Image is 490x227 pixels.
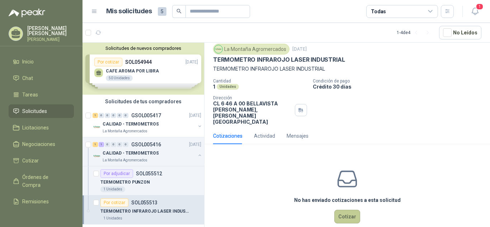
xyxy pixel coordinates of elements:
div: Actividad [254,132,275,140]
div: 0 [123,142,128,147]
a: Tareas [9,88,74,101]
span: Órdenes de Compra [22,173,67,189]
span: Solicitudes [22,107,47,115]
span: Cotizar [22,157,39,165]
span: Inicio [22,58,34,66]
p: [DATE] [189,112,201,119]
span: 1 [476,3,484,10]
div: 0 [111,142,116,147]
a: Cotizar [9,154,74,167]
span: search [176,9,182,14]
p: CL 6 46 A 00 BELLAVISTA [PERSON_NAME] , [PERSON_NAME][GEOGRAPHIC_DATA] [213,100,292,125]
p: 1 [213,84,215,90]
a: Solicitudes [9,104,74,118]
a: Inicio [9,55,74,68]
p: TERMOMETRO INFRAROJO LASER INDUSTRIAL [213,65,481,73]
span: Licitaciones [22,124,49,132]
div: 1 Unidades [100,186,125,192]
div: Por cotizar [100,198,128,207]
a: Por adjudicarSOL055512TERMOMETRO PUNZON1 Unidades [83,166,204,195]
button: No Leídos [439,26,481,39]
p: [PERSON_NAME] [27,37,74,42]
div: Cotizaciones [213,132,242,140]
a: Licitaciones [9,121,74,134]
p: [PERSON_NAME] [PERSON_NAME] [27,26,74,36]
span: Chat [22,74,33,82]
div: 1 [93,113,98,118]
div: 1 - 4 de 4 [397,27,433,38]
div: La Montaña Agromercados [213,44,289,55]
div: 0 [99,113,104,118]
a: 1 1 0 0 0 0 GSOL005416[DATE] Company LogoCALIDAD - TERMOMETROSLa Montaña Agromercados [93,140,203,163]
p: Cantidad [213,79,307,84]
span: 5 [158,7,166,16]
img: Company Logo [215,45,222,53]
div: Solicitudes de nuevos compradoresPor cotizarSOL054944[DATE] CAFE AROMA POR LIBRA50 UnidadesPor co... [83,43,204,95]
p: Crédito 30 días [313,84,487,90]
p: [DATE] [292,46,307,53]
a: Órdenes de Compra [9,170,74,192]
div: 0 [117,113,122,118]
h3: No has enviado cotizaciones a esta solicitud [294,196,401,204]
button: Cotizar [334,210,360,223]
div: Por adjudicar [100,169,133,178]
p: CALIDAD - TERMOMETROS [103,150,159,157]
div: 0 [105,142,110,147]
p: [DATE] [189,141,201,148]
div: 1 [99,142,104,147]
h1: Mis solicitudes [106,6,152,16]
a: Chat [9,71,74,85]
p: GSOL005416 [131,142,161,147]
div: Todas [371,8,386,15]
div: Unidades [217,84,239,90]
div: 0 [123,113,128,118]
div: Solicitudes de tus compradores [83,95,204,108]
p: La Montaña Agromercados [103,128,147,134]
div: 1 Unidades [100,216,125,221]
div: 0 [105,113,110,118]
span: Negociaciones [22,140,55,148]
p: CALIDAD - TERMOMETROS [103,121,159,128]
a: Remisiones [9,195,74,208]
p: GSOL005417 [131,113,161,118]
button: 1 [468,5,481,18]
p: TERMOMETRO PUNZON [100,179,150,186]
div: 0 [111,113,116,118]
img: Company Logo [93,123,101,131]
p: Dirección [213,95,292,100]
button: Solicitudes de nuevos compradores [85,46,201,51]
a: Negociaciones [9,137,74,151]
p: La Montaña Agromercados [103,157,147,163]
p: SOL055512 [136,171,162,176]
p: SOL055513 [131,200,157,205]
div: 1 [93,142,98,147]
a: 1 0 0 0 0 0 GSOL005417[DATE] Company LogoCALIDAD - TERMOMETROSLa Montaña Agromercados [93,111,203,134]
div: 0 [117,142,122,147]
div: Mensajes [287,132,308,140]
span: Tareas [22,91,38,99]
img: Logo peakr [9,9,45,17]
img: Company Logo [93,152,101,160]
p: TERMOMETRO INFRAROJO LASER INDUSTRIAL [213,56,345,63]
a: Por cotizarSOL055513TERMOMETRO INFRAROJO LASER INDUSTRIAL1 Unidades [83,195,204,224]
p: Condición de pago [313,79,487,84]
span: Remisiones [22,198,49,205]
p: TERMOMETRO INFRAROJO LASER INDUSTRIAL [100,208,190,215]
